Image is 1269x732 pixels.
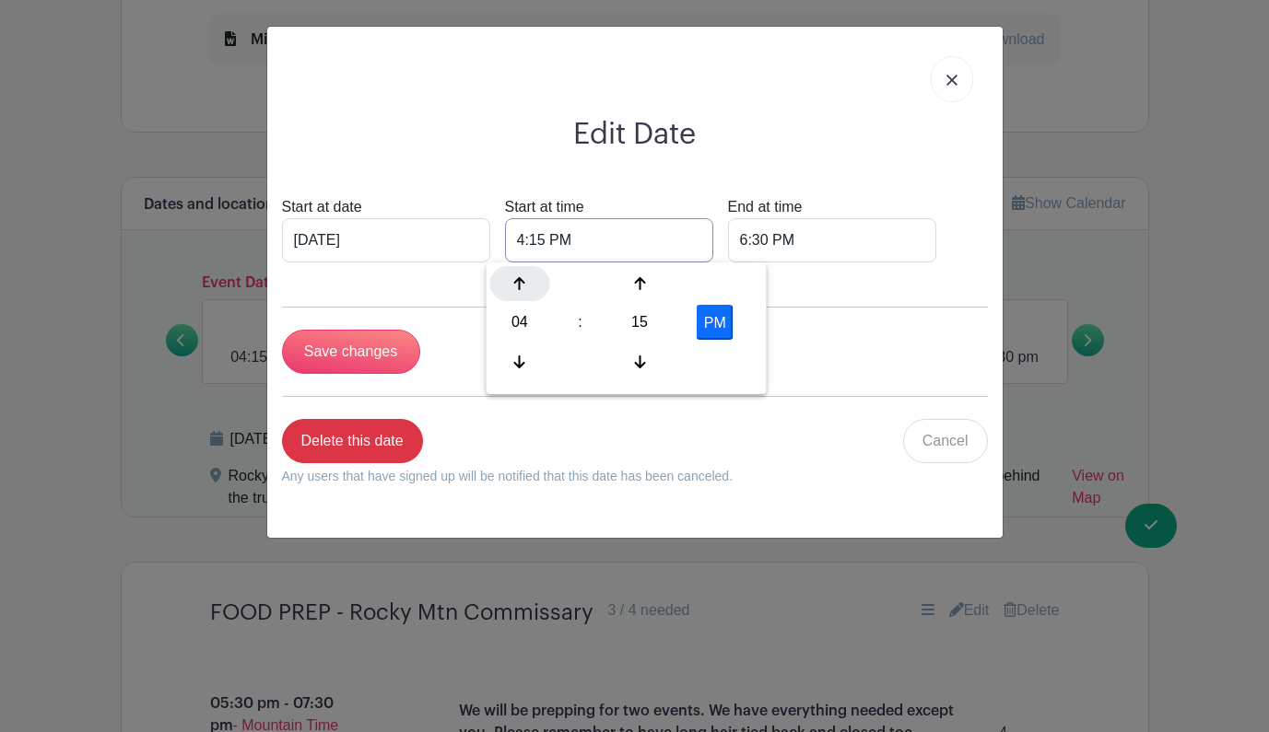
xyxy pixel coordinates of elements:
a: Cancel [903,419,988,463]
div: Decrement Minute [610,344,670,379]
label: Start at time [505,196,584,218]
div: Decrement Hour [490,344,550,379]
input: Save changes [282,330,420,374]
div: Increment Minute [610,266,670,301]
input: Pick date [282,218,490,262]
label: Start at date [282,196,362,218]
button: PM [697,305,734,340]
div: Pick Minute [610,305,670,340]
div: Pick Hour [490,305,550,340]
p: Any users that have signed up will be notified that this date has been canceled. [282,467,734,486]
a: Delete this date [282,419,423,463]
label: End at time [728,196,803,218]
input: Set Time [505,218,713,262]
div: Increment Hour [490,266,550,301]
div: : [556,305,605,340]
input: Set Time [728,218,936,262]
